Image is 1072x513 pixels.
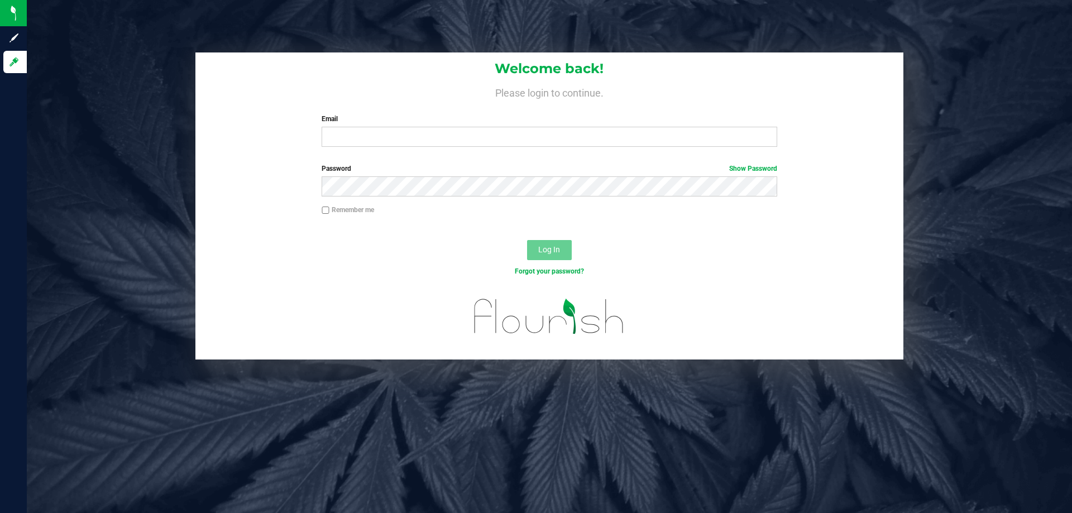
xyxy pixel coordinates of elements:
[8,56,20,68] inline-svg: Log in
[322,165,351,172] span: Password
[322,114,777,124] label: Email
[729,165,777,172] a: Show Password
[8,32,20,44] inline-svg: Sign up
[195,85,903,98] h4: Please login to continue.
[195,61,903,76] h1: Welcome back!
[322,207,329,214] input: Remember me
[322,205,374,215] label: Remember me
[527,240,572,260] button: Log In
[515,267,584,275] a: Forgot your password?
[538,245,560,254] span: Log In
[461,288,638,345] img: flourish_logo.svg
